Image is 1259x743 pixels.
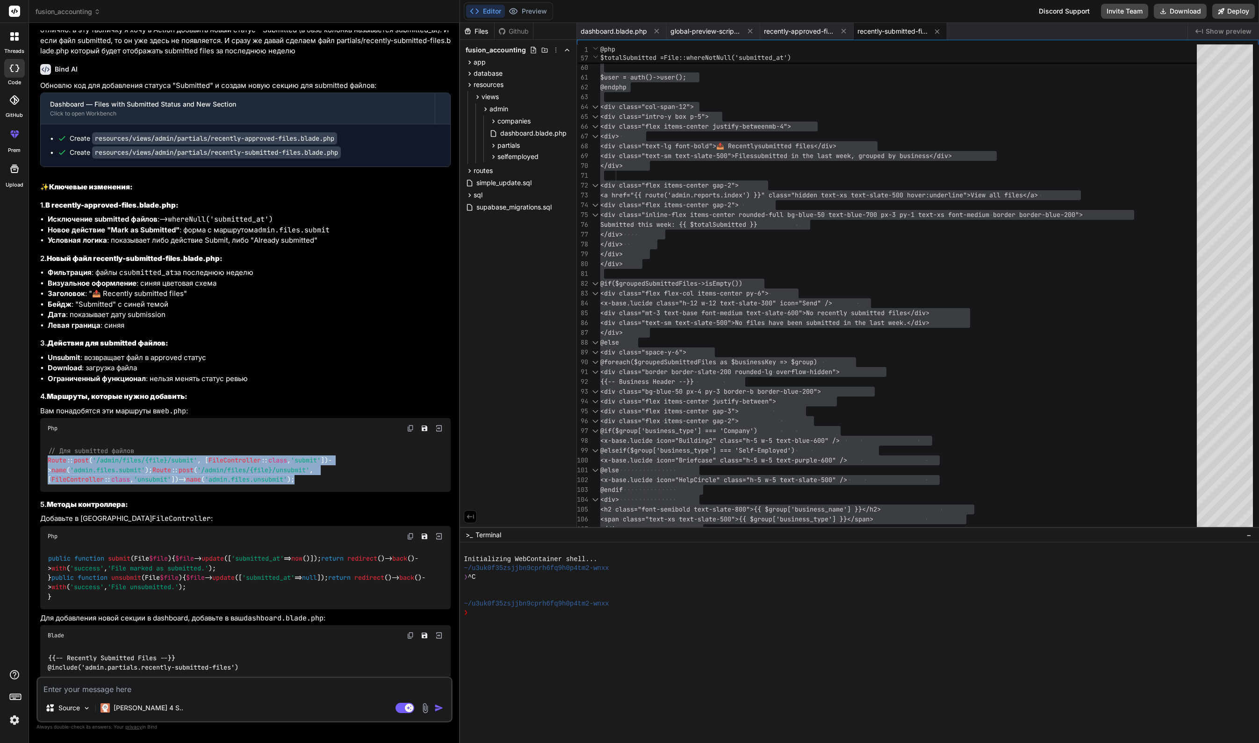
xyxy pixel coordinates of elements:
li: : "📤 Recently submitted files" [48,289,451,299]
div: 73 [577,190,588,200]
span: submitted files</div> [758,142,836,150]
span: @elseif($group['business_type' [600,446,712,454]
div: Click to collapse the range. [589,112,601,122]
span: </div> [600,525,623,533]
img: attachment [420,703,431,714]
div: Click to collapse the range. [589,102,601,112]
span: name [51,466,66,474]
strong: Бейдж [48,300,72,309]
div: 74 [577,200,588,210]
span: nded-full bg-blue-50 text-blue-700 px-3 py-1 text- [750,210,937,219]
span: FileController [51,475,104,483]
span: mb-4"> [769,122,791,130]
span: @else [600,466,619,474]
img: Open in Browser [435,631,443,640]
span: ❯ [464,573,468,582]
div: 70 [577,161,588,171]
span: >_ [466,530,473,540]
div: Files [460,27,494,36]
button: Dashboard — Files with Submitted Status and New SectionClick to open Workbench [41,93,435,124]
div: 88 [577,338,588,347]
li: : синяя цветовая схема [48,278,451,289]
span: ssKey => $group) [757,358,817,366]
div: 85 [577,308,588,318]
div: 107 [577,524,588,534]
button: Save file [418,530,431,543]
strong: Новый файл recently-submitted-files.blade.php: [47,254,223,263]
div: Create [70,148,341,157]
div: Click to collapse the range. [589,338,601,347]
span: admin [489,104,508,114]
span: 57 [577,53,588,63]
h3: 1. [40,200,451,211]
span: sql [474,190,482,200]
img: Pick Models [83,704,91,712]
strong: Условная логика [48,236,107,245]
div: 82 [577,279,588,289]
span: partials [497,141,520,150]
span: </div> [600,250,623,258]
div: Click to open Workbench [50,110,425,117]
div: 100 [577,455,588,465]
span: <x-base.lucide class="h-12 w-12 text-slate [600,299,757,307]
code: web.php [157,406,186,416]
span: {{-- Business Header --}} [600,377,694,386]
li: : загрузка файла [48,363,451,374]
span: unsubmit [111,573,141,582]
span: @endphp [600,83,626,91]
div: 92 [577,377,588,387]
div: 96 [577,416,588,426]
label: GitHub [6,111,23,119]
div: 66 [577,122,588,131]
div: Click to collapse the range. [589,426,601,436]
div: Click to collapse the range. [589,397,601,406]
div: Dashboard — Files with Submitted Status and New Section [50,100,425,109]
span: <div class="space-y-6"> [600,348,686,356]
strong: Методы контроллера: [47,500,128,509]
div: Click to collapse the range. [589,495,601,505]
strong: Ограниченный функционал [48,374,146,383]
span: File::whereNotNull('submitted_at') [664,53,791,62]
span: d }} [742,220,757,229]
span: = 'Company') [712,426,757,435]
span: routes [474,166,493,175]
span: 'submitted_at' [242,573,295,582]
img: Open in Browser [435,532,443,541]
span: <div class="bg-blue-50 px-4 py-3 borde [600,387,742,396]
span: fusion_accounting [466,45,526,55]
span: @endif [600,485,623,494]
h2: ✨ [40,182,451,193]
span: redirect [347,555,377,563]
span: rline">View all files</a> [944,191,1038,199]
div: 98 [577,436,588,446]
span: supabase_migrations.sql [475,202,553,213]
span: back [392,555,407,563]
span: </div> [600,328,623,337]
div: 87 [577,328,588,338]
span: </div> [600,240,623,248]
p: Вам понадобятся эти маршруты в : [40,406,451,417]
span: post [179,466,194,474]
span: $file [160,573,179,582]
span: se" class="h-5 w-5 text-purple-600" /> [705,456,847,464]
strong: Левая граница [48,321,101,330]
span: <x-base.lucide icon="Buildin [600,436,705,445]
span: // Для submitted файлов [48,447,134,455]
div: 65 [577,112,588,122]
strong: Визуальное оформление [48,279,137,288]
code: resources/views/admin/partials/recently-submitted-files.blade.php [92,146,341,159]
strong: Исключение submitted файлов [48,215,158,224]
span: File [134,555,168,563]
span: $user = auth()->user(); [600,73,686,81]
span: recently-submitted-files.blade.php [857,27,928,36]
span: dashboard.blade.php [581,27,647,36]
div: Click to collapse the range. [589,180,601,190]
span: Route [48,456,66,464]
span: '/admin/files/{file}/unsubmit' [197,466,309,474]
li: : показывает дату submission [48,310,451,320]
span: Php [48,425,58,432]
span: Submitted this week: {{ $totalSubmitte [600,220,742,229]
span: <span class="text-xs text-sl [600,515,705,523]
div: Discord Support [1033,4,1095,19]
span: @if($group['business_type'] == [600,426,712,435]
